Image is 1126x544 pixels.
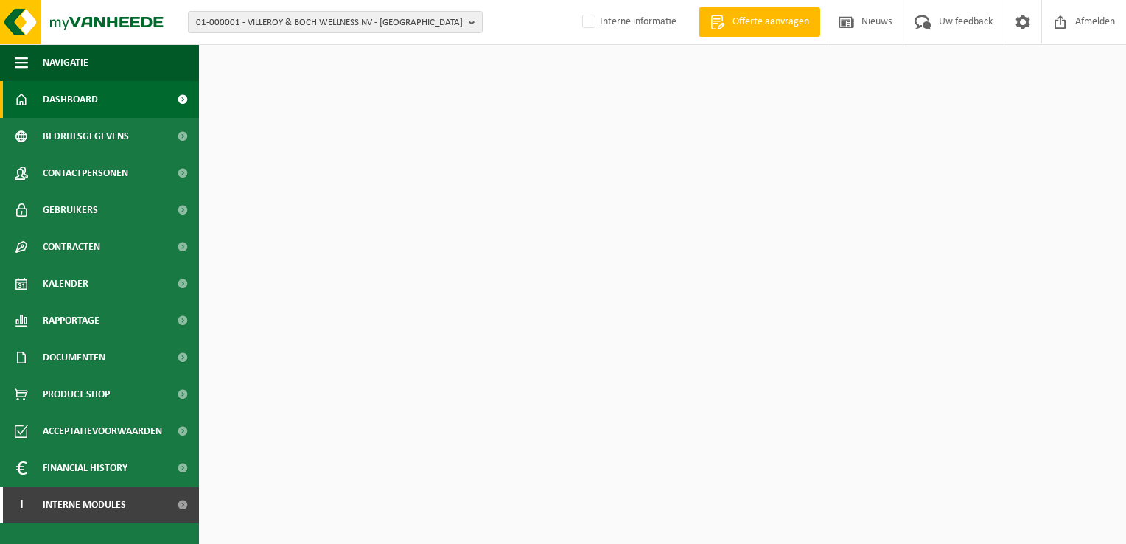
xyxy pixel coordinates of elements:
[43,376,110,413] span: Product Shop
[15,487,28,523] span: I
[43,192,98,229] span: Gebruikers
[43,413,162,450] span: Acceptatievoorwaarden
[43,229,100,265] span: Contracten
[579,11,676,33] label: Interne informatie
[43,265,88,302] span: Kalender
[43,81,98,118] span: Dashboard
[43,302,99,339] span: Rapportage
[196,12,463,34] span: 01-000001 - VILLEROY & BOCH WELLNESS NV - [GEOGRAPHIC_DATA]
[43,155,128,192] span: Contactpersonen
[43,450,127,487] span: Financial History
[43,487,126,523] span: Interne modules
[43,118,129,155] span: Bedrijfsgegevens
[43,44,88,81] span: Navigatie
[729,15,813,29] span: Offerte aanvragen
[188,11,483,33] button: 01-000001 - VILLEROY & BOCH WELLNESS NV - [GEOGRAPHIC_DATA]
[43,339,105,376] span: Documenten
[699,7,820,37] a: Offerte aanvragen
